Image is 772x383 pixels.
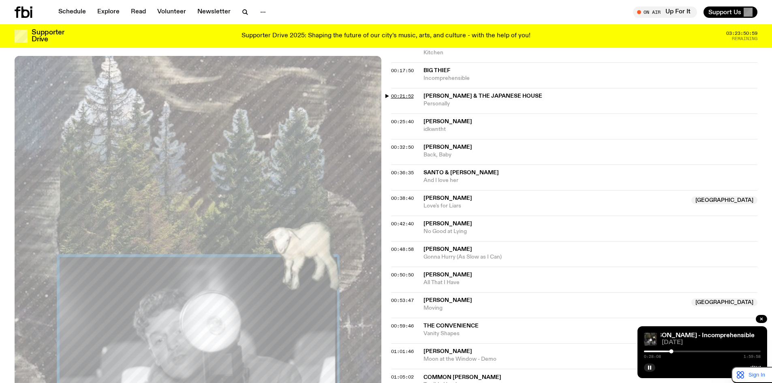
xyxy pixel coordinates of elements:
[53,6,91,18] a: Schedule
[423,355,758,363] span: Moon at the Window - Demo
[391,247,414,252] button: 00:48:58
[391,195,414,201] span: 00:38:40
[704,6,757,18] button: Support Us
[423,374,501,380] span: Common [PERSON_NAME]
[633,6,697,18] button: On AirUp For It
[423,119,472,124] span: [PERSON_NAME]
[423,151,758,159] span: Back, Baby
[423,144,472,150] span: [PERSON_NAME]
[423,170,499,175] span: Santo & [PERSON_NAME]
[391,145,414,150] button: 00:32:50
[391,68,414,73] button: 00:17:50
[423,68,450,73] span: Big Thief
[192,6,235,18] a: Newsletter
[391,120,414,124] button: 00:25:40
[423,100,758,108] span: Personally
[691,196,757,204] span: [GEOGRAPHIC_DATA]
[423,304,687,312] span: Moving
[423,221,472,227] span: [PERSON_NAME]
[391,375,414,379] button: 01:05:02
[726,31,757,36] span: 03:23:50:59
[391,349,414,354] button: 01:01:46
[391,222,414,226] button: 00:42:40
[391,67,414,74] span: 00:17:50
[423,93,542,99] span: [PERSON_NAME] & The Japanese House
[391,220,414,227] span: 00:42:40
[391,94,414,98] button: 00:21:52
[588,332,755,339] a: In the Pines - With [PERSON_NAME] - Incomprehensible
[391,246,414,252] span: 00:48:58
[391,196,414,201] button: 00:38:40
[391,323,414,329] span: 00:59:46
[242,32,530,40] p: Supporter Drive 2025: Shaping the future of our city’s music, arts, and culture - with the help o...
[391,374,414,380] span: 01:05:02
[391,297,414,304] span: 00:53:47
[391,144,414,150] span: 00:32:50
[423,297,472,303] span: [PERSON_NAME]
[423,279,758,287] span: All That I Have
[423,272,472,278] span: [PERSON_NAME]
[126,6,151,18] a: Read
[644,355,661,359] span: 0:28:08
[423,330,758,338] span: Vanity Shapes
[691,298,757,306] span: [GEOGRAPHIC_DATA]
[423,49,758,57] span: Kitchen
[423,75,758,82] span: Incomprehensible
[391,273,414,277] button: 00:50:50
[423,253,758,261] span: Gonna Hurry (As Slow as I Can)
[732,36,757,41] span: Remaining
[391,118,414,125] span: 00:25:40
[391,324,414,328] button: 00:59:46
[744,355,761,359] span: 1:59:58
[32,29,64,43] h3: Supporter Drive
[708,9,741,16] span: Support Us
[423,323,479,329] span: The Convenience
[391,171,414,175] button: 00:36:35
[152,6,191,18] a: Volunteer
[423,126,758,133] span: idkwntht
[662,340,761,346] span: [DATE]
[423,349,472,354] span: [PERSON_NAME]
[423,202,687,210] span: Love's for Liars
[423,177,758,184] span: And I love her
[92,6,124,18] a: Explore
[423,195,472,201] span: [PERSON_NAME]
[423,246,472,252] span: [PERSON_NAME]
[391,169,414,176] span: 00:36:35
[391,272,414,278] span: 00:50:50
[391,93,414,99] span: 00:21:52
[391,348,414,355] span: 01:01:46
[391,298,414,303] button: 00:53:47
[423,228,758,235] span: No Good at Lying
